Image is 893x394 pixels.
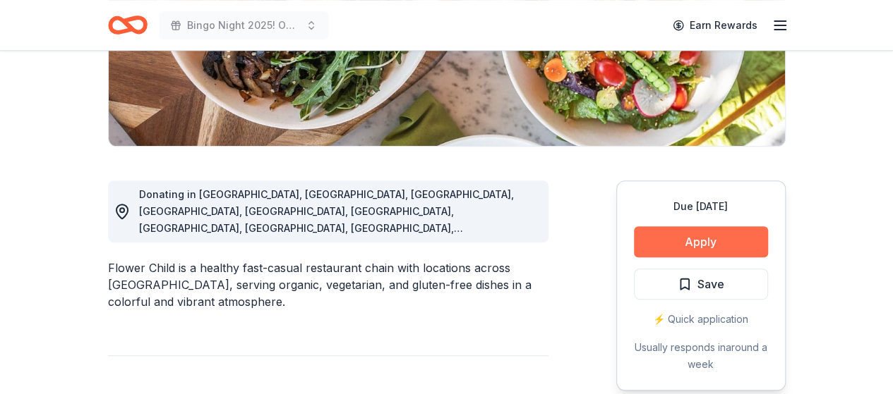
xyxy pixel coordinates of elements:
[634,198,768,215] div: Due [DATE]
[634,269,768,300] button: Save
[634,339,768,373] div: Usually responds in around a week
[139,188,514,251] span: Donating in [GEOGRAPHIC_DATA], [GEOGRAPHIC_DATA], [GEOGRAPHIC_DATA], [GEOGRAPHIC_DATA], [GEOGRAPH...
[159,11,328,39] button: Bingo Night 2025! Our House has Heart!
[108,259,549,310] div: Flower Child is a healthy fast-casual restaurant chain with locations across [GEOGRAPHIC_DATA], s...
[634,226,768,257] button: Apply
[108,8,148,42] a: Home
[697,275,724,293] span: Save
[664,13,766,38] a: Earn Rewards
[187,17,300,34] span: Bingo Night 2025! Our House has Heart!
[634,311,768,328] div: ⚡️ Quick application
